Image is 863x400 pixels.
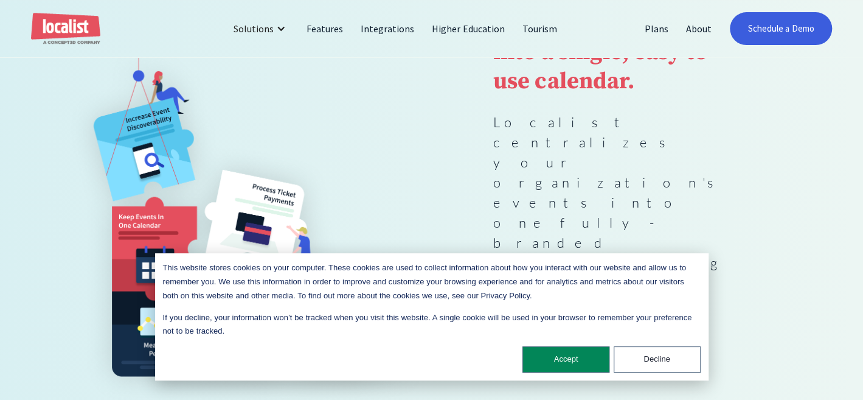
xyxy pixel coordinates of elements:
a: Schedule a Demo [730,12,833,45]
button: Decline [614,346,701,373]
button: Accept [522,346,609,373]
p: This website stores cookies on your computer. These cookies are used to collect information about... [163,261,701,303]
a: Higher Education [423,14,514,43]
div: Solutions [224,14,298,43]
a: Plans [636,14,677,43]
p: If you decline, your information won’t be tracked when you visit this website. A single cookie wi... [163,311,701,339]
a: home [31,13,100,45]
a: Tourism [514,14,566,43]
div: Solutions [234,21,274,36]
a: Integrations [352,14,423,43]
a: Features [298,14,352,43]
div: Cookie banner [155,253,709,381]
p: Localist centralizes your organization's events into one fully-branded calendar, making it easier... [493,112,740,373]
a: About [678,14,721,43]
